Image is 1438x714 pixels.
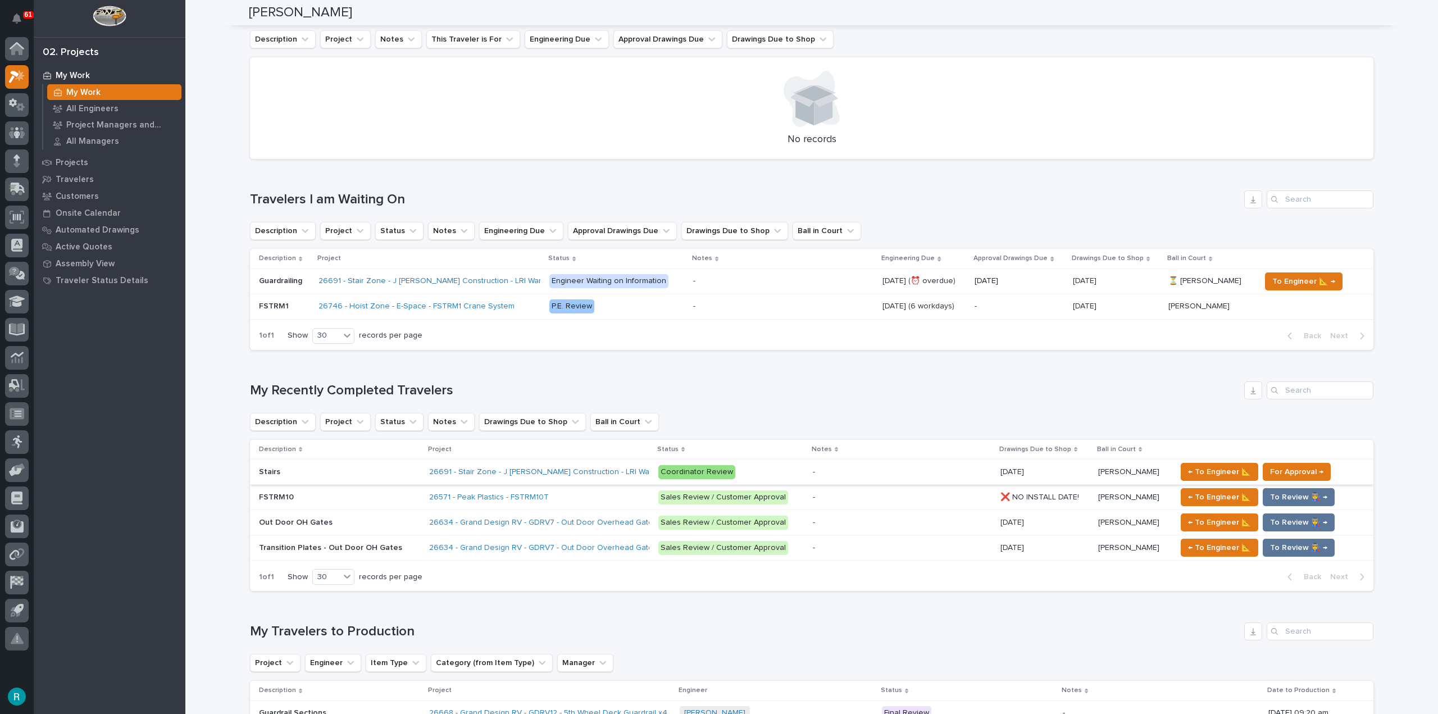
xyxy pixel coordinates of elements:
tr: StairsStairs 26691 - Stair Zone - J [PERSON_NAME] Construction - LRI Warehouse Coordinator Review... [250,460,1373,485]
button: ← To Engineer 📐 [1181,539,1258,557]
button: Project [320,222,371,240]
p: ⏳ [PERSON_NAME] [1168,274,1244,286]
div: 30 [313,330,340,342]
span: Back [1297,572,1321,582]
p: Customers [56,192,99,202]
p: [PERSON_NAME] [1098,490,1162,502]
div: Sales Review / Customer Approval [658,541,788,555]
div: - [813,467,815,477]
a: 26746 - Hoist Zone - E-Space - FSTRM1 Crane System [318,302,515,311]
p: [PERSON_NAME] [1098,541,1162,553]
p: FSTRM10 [259,490,296,502]
span: To Review 👨‍🏭 → [1270,541,1327,554]
p: All Managers [66,137,119,147]
p: Engineering Due [881,252,935,265]
tr: FSTRM10FSTRM10 26571 - Peak Plastics - FSTRM10T Sales Review / Customer Approval- ❌ NO INSTALL DA... [250,485,1373,510]
a: 26634 - Grand Design RV - GDRV7 - Out Door Overhead Gates (2) [429,518,668,527]
button: Engineer [305,654,361,672]
p: Status [657,443,679,456]
button: This Traveler is For [426,30,520,48]
button: Status [375,222,424,240]
p: records per page [359,572,422,582]
p: Status [548,252,570,265]
button: Description [250,413,316,431]
input: Search [1267,622,1373,640]
p: Travelers [56,175,94,185]
p: Status [881,684,902,697]
button: Back [1278,331,1326,341]
p: records per page [359,331,422,340]
a: All Engineers [43,101,185,116]
button: Ball in Court [793,222,861,240]
p: No records [263,134,1360,146]
div: - [813,518,815,527]
div: Engineer Waiting on Information [549,274,668,288]
a: 26691 - Stair Zone - J [PERSON_NAME] Construction - LRI Warehouse [429,467,680,477]
a: Automated Drawings [34,221,185,238]
h2: [PERSON_NAME] [249,4,352,21]
a: 26634 - Grand Design RV - GDRV7 - Out Door Overhead Gates (2) [429,543,668,553]
p: [DATE] [1073,274,1099,286]
p: All Engineers [66,104,119,114]
p: Notes [692,252,712,265]
a: Projects [34,154,185,171]
button: Engineering Due [525,30,609,48]
div: - [813,543,815,553]
div: - [693,302,695,311]
tr: Out Door OH GatesOut Door OH Gates 26634 - Grand Design RV - GDRV7 - Out Door Overhead Gates (2) ... [250,510,1373,535]
p: Notes [1062,684,1082,697]
span: ← To Engineer 📐 [1188,490,1251,504]
button: Notes [428,222,475,240]
button: Back [1278,572,1326,582]
p: Automated Drawings [56,225,139,235]
button: For Approval → [1263,463,1331,481]
div: Search [1267,190,1373,208]
p: 1 of 1 [250,322,283,349]
button: Description [250,222,316,240]
p: [DATE] [1000,541,1026,553]
p: Ball in Court [1167,252,1206,265]
tr: Transition Plates - Out Door OH GatesTransition Plates - Out Door OH Gates 26634 - Grand Design R... [250,535,1373,561]
p: Description [259,252,296,265]
p: My Work [56,71,90,81]
span: Next [1330,331,1355,341]
p: Out Door OH Gates [259,516,335,527]
p: Project [428,443,452,456]
p: [DATE] [1073,299,1099,311]
button: Category (from Item Type) [431,654,553,672]
a: All Managers [43,133,185,149]
img: Workspace Logo [93,6,126,26]
button: Status [375,413,424,431]
p: Engineer [679,684,707,697]
button: Next [1326,572,1373,582]
p: [PERSON_NAME] [1098,516,1162,527]
a: My Work [43,84,185,100]
p: [DATE] (6 workdays) [882,299,957,311]
input: Search [1267,381,1373,399]
p: Stairs [259,465,283,477]
p: Notes [812,443,832,456]
p: Assembly View [56,259,115,269]
p: Transition Plates - Out Door OH Gates [259,541,404,553]
button: Next [1326,331,1373,341]
div: Coordinator Review [658,465,735,479]
p: Date to Production [1267,684,1330,697]
div: P.E. Review [549,299,594,313]
p: Drawings Due to Shop [999,443,1071,456]
button: Project [320,30,371,48]
button: Ball in Court [590,413,659,431]
p: Traveler Status Details [56,276,148,286]
span: To Review 👨‍🏭 → [1270,490,1327,504]
button: Item Type [366,654,426,672]
p: Show [288,331,308,340]
span: Next [1330,572,1355,582]
button: users-avatar [5,685,29,708]
div: 30 [313,571,340,583]
p: Active Quotes [56,242,112,252]
p: My Work [66,88,101,98]
p: [DATE] [975,276,1063,286]
p: Project [317,252,341,265]
button: To Review 👨‍🏭 → [1263,488,1335,506]
p: Show [288,572,308,582]
tr: FSTRM1FSTRM1 26746 - Hoist Zone - E-Space - FSTRM1 Crane System P.E. Review- [DATE] (6 workdays)[... [250,294,1373,319]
